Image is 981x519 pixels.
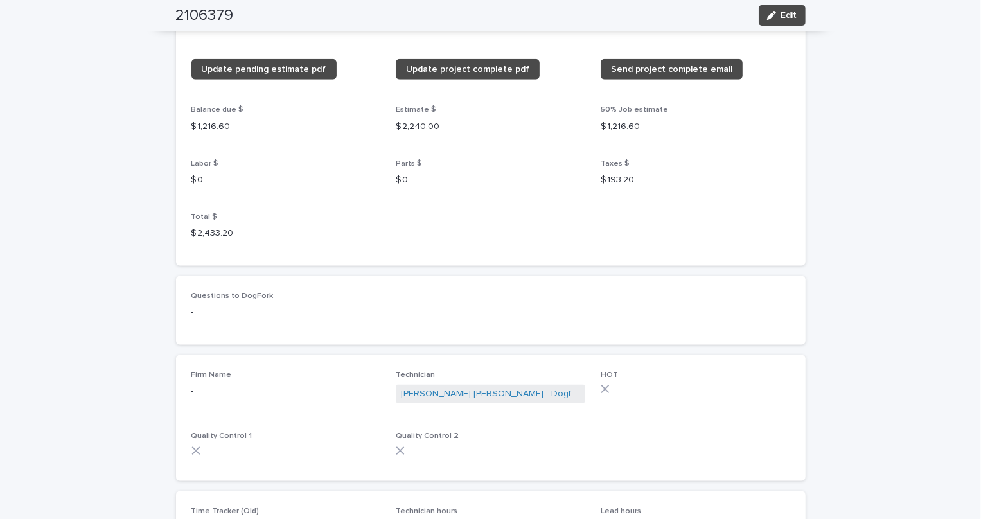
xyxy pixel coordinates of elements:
[396,173,585,187] p: $ 0
[601,507,641,515] span: Lead hours
[781,11,797,20] span: Edit
[191,160,219,168] span: Labor $
[601,160,630,168] span: Taxes $
[191,306,790,319] p: -
[601,59,743,80] a: Send project complete email
[396,507,457,515] span: Technician hours
[601,120,790,134] p: $ 1,216.60
[601,106,668,114] span: 50% Job estimate
[202,65,326,74] span: Update pending estimate pdf
[191,292,274,300] span: Questions to DogFork
[396,59,540,80] a: Update project complete pdf
[191,385,381,398] p: -
[191,371,232,379] span: Firm Name
[191,432,252,440] span: Quality Control 1
[191,227,381,240] p: $ 2,433.20
[611,65,732,74] span: Send project complete email
[759,5,806,26] button: Edit
[601,371,618,379] span: HOT
[406,65,529,74] span: Update project complete pdf
[396,106,436,114] span: Estimate $
[191,507,260,515] span: Time Tracker (Old)
[396,120,585,134] p: $ 2,240.00
[191,106,244,114] span: Balance due $
[176,6,234,25] h2: 2106379
[191,120,381,134] p: $ 1,216.60
[191,173,381,187] p: $ 0
[396,371,435,379] span: Technician
[401,387,580,401] a: [PERSON_NAME] [PERSON_NAME] - Dogfork - Technician
[191,59,337,80] a: Update pending estimate pdf
[396,160,422,168] span: Parts $
[396,432,459,440] span: Quality Control 2
[191,213,218,221] span: Total $
[601,173,790,187] p: $ 193.20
